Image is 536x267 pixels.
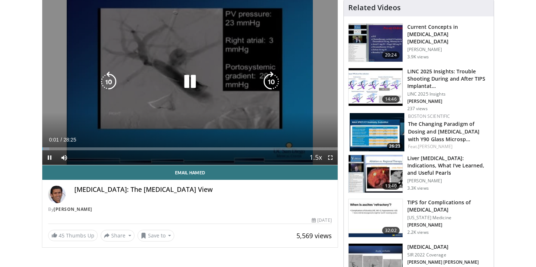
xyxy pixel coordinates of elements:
a: 13:40 Liver [MEDICAL_DATA]: Indications, What I've Learned, and Useful Pearls [PERSON_NAME] 3.3K ... [348,155,489,193]
h4: Related Videos [348,3,401,12]
p: 2.2K views [407,229,429,235]
span: 26:23 [387,143,403,150]
p: [PERSON_NAME] [PERSON_NAME] [407,259,479,265]
span: / [61,137,62,143]
div: [DATE] [312,217,331,224]
span: 20:24 [382,51,400,59]
h3: Current Concepts in [MEDICAL_DATA] [MEDICAL_DATA] [407,23,489,45]
span: 14:46 [382,96,400,103]
button: Pause [42,150,57,165]
h3: [MEDICAL_DATA] [407,243,479,251]
h3: LINC 2025 Insights: Trouble Shooting During and After TIPS Implantat… [407,68,489,90]
a: 20:24 Current Concepts in [MEDICAL_DATA] [MEDICAL_DATA] [PERSON_NAME] 3.9K views [348,23,489,62]
p: [PERSON_NAME] [407,178,489,184]
p: [PERSON_NAME] [407,222,489,228]
a: 14:46 LINC 2025 Insights: Trouble Shooting During and After TIPS Implantat… LINC 2025 Insights [P... [348,68,489,112]
span: 0:01 [49,137,59,143]
button: Share [101,230,135,241]
a: 26:23 [350,113,404,151]
span: 45 [59,232,65,239]
span: 13:40 [382,182,400,190]
p: [PERSON_NAME] [407,98,489,104]
img: Avatar [48,186,66,203]
button: Playback Rate [308,150,323,165]
a: [PERSON_NAME] [54,206,92,212]
p: [PERSON_NAME] [407,47,489,53]
div: By [48,206,332,213]
a: Boston Scientific [408,113,450,119]
img: W_WsjOHGU26DZbAX4xMDoxOjB1O8AjAz.150x105_q85_crop-smart_upscale.jpg [349,24,403,62]
h3: TIPS for Complications of [MEDICAL_DATA] [407,199,489,213]
h4: [MEDICAL_DATA]: The [MEDICAL_DATA] View [74,186,332,194]
div: Progress Bar [42,147,338,150]
p: 237 views [407,106,428,112]
p: SIR 2022 Coverage [407,252,479,258]
p: [US_STATE] Medicine [407,215,489,221]
a: 32:02 TIPS for Complications of [MEDICAL_DATA] [US_STATE] Medicine [PERSON_NAME] 2.2K views [348,199,489,237]
img: 74864d41-674b-48a2-82a0-d9eb39b3530a.150x105_q85_crop-smart_upscale.jpg [349,68,403,106]
div: Feat. [408,143,488,150]
p: 3.3K views [407,185,429,191]
p: 3.9K views [407,54,429,60]
a: [PERSON_NAME] [418,143,453,150]
img: 1caf6595-ff7a-4941-ad37-1b8af13a0988.150x105_q85_crop-smart_upscale.jpg [349,155,403,193]
h3: Liver [MEDICAL_DATA]: Indications, What I've Learned, and Useful Pearls [407,155,489,177]
span: 5,569 views [296,231,332,240]
a: Email Hamed [42,165,338,180]
button: Save to [137,230,175,241]
a: The Changing Paradigm of Dosing and [MEDICAL_DATA] with Y90 Glass Microsp… [408,120,480,143]
img: 50c03a5d-b65e-4622-a645-fa711e482686.150x105_q85_crop-smart_upscale.jpg [349,199,403,237]
span: 28:25 [63,137,76,143]
span: 32:02 [382,227,400,234]
p: LINC 2025 Insights [407,91,489,97]
a: 45 Thumbs Up [48,230,98,241]
button: Fullscreen [323,150,338,165]
img: 774c9ec6-88e8-4a7b-b860-073d1abb132f.150x105_q85_crop-smart_upscale.jpg [350,113,404,151]
button: Mute [57,150,71,165]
